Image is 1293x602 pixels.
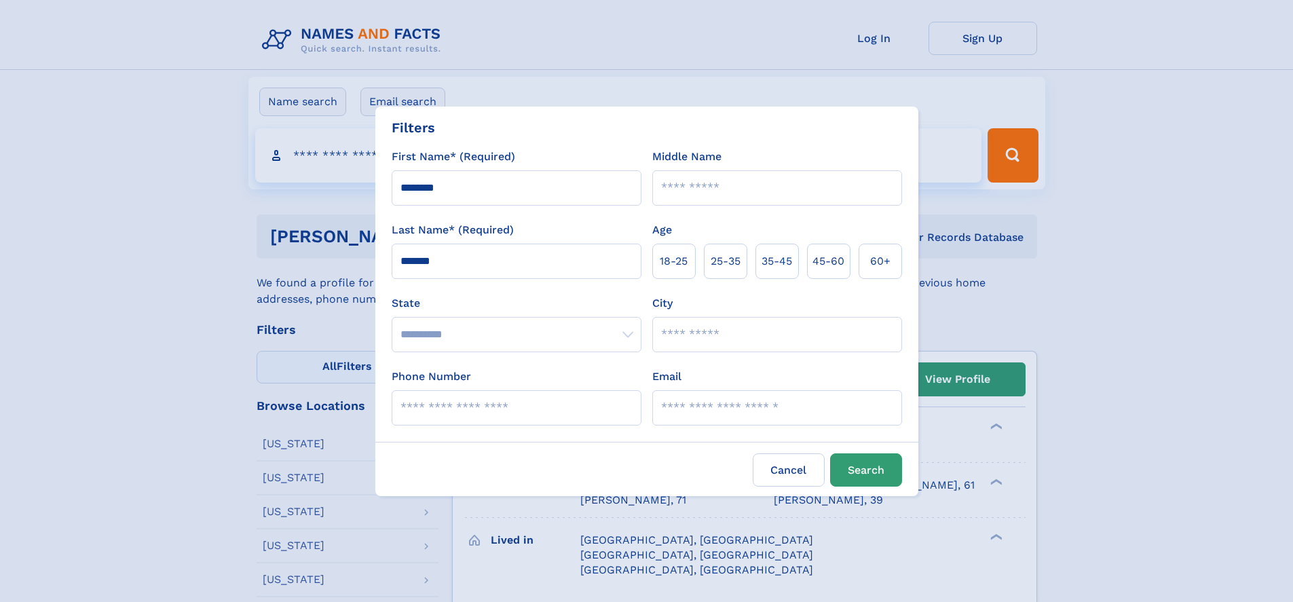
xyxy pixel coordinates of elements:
span: 60+ [870,253,891,269]
span: 25‑35 [711,253,741,269]
label: State [392,295,641,312]
span: 18‑25 [660,253,688,269]
span: 45‑60 [812,253,844,269]
label: Phone Number [392,369,471,385]
span: 35‑45 [762,253,792,269]
div: Filters [392,117,435,138]
label: Email [652,369,681,385]
label: Middle Name [652,149,722,165]
label: Cancel [753,453,825,487]
label: City [652,295,673,312]
label: Age [652,222,672,238]
button: Search [830,453,902,487]
label: First Name* (Required) [392,149,515,165]
label: Last Name* (Required) [392,222,514,238]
